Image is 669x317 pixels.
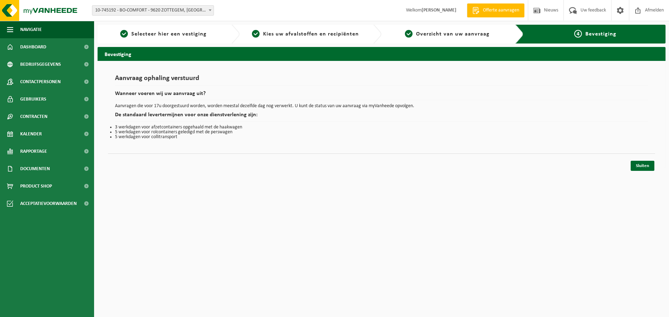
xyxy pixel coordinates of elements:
span: Rapportage [20,143,47,160]
a: Sluiten [631,161,654,171]
li: 5 werkdagen voor collitransport [115,135,648,140]
span: Selecteer hier een vestiging [131,31,207,37]
span: Navigatie [20,21,42,38]
span: 3 [405,30,413,38]
span: 2 [252,30,260,38]
a: Offerte aanvragen [467,3,524,17]
p: Aanvragen die voor 17u doorgestuurd worden, worden meestal dezelfde dag nog verwerkt. U kunt de s... [115,104,648,109]
span: Dashboard [20,38,46,56]
li: 3 werkdagen voor afzetcontainers opgehaald met de haakwagen [115,125,648,130]
h1: Aanvraag ophaling verstuurd [115,75,648,86]
span: Contracten [20,108,47,125]
strong: [PERSON_NAME] [422,8,456,13]
span: Acceptatievoorwaarden [20,195,77,212]
span: 10-745192 - BO-COMFORT - 9620 ZOTTEGEM, LAURENS DE METSSTRAAT 72D4 [92,6,214,15]
h2: Wanneer voeren wij uw aanvraag uit? [115,91,648,100]
span: 1 [120,30,128,38]
a: 1Selecteer hier een vestiging [101,30,226,38]
a: 2Kies uw afvalstoffen en recipiënten [243,30,368,38]
span: Product Shop [20,177,52,195]
span: Gebruikers [20,90,46,108]
span: Bevestiging [585,31,616,37]
span: Offerte aanvragen [481,7,521,14]
h2: Bevestiging [98,47,666,61]
span: Kies uw afvalstoffen en recipiënten [263,31,359,37]
h2: De standaard levertermijnen voor onze dienstverlening zijn: [115,112,648,121]
span: Kalender [20,125,42,143]
span: Overzicht van uw aanvraag [416,31,490,37]
a: 3Overzicht van uw aanvraag [385,30,510,38]
span: Bedrijfsgegevens [20,56,61,73]
span: 4 [574,30,582,38]
li: 5 werkdagen voor rolcontainers geledigd met de perswagen [115,130,648,135]
span: Contactpersonen [20,73,61,90]
span: 10-745192 - BO-COMFORT - 9620 ZOTTEGEM, LAURENS DE METSSTRAAT 72D4 [92,5,214,16]
span: Documenten [20,160,50,177]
